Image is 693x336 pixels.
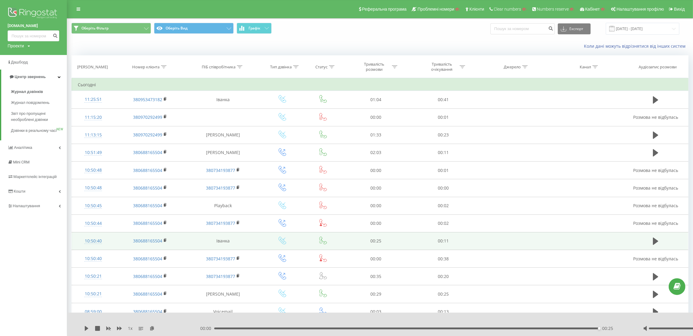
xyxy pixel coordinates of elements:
[410,285,477,303] td: 00:25
[11,108,67,125] a: Звіт про пропущені необроблені дзвінки
[8,6,59,21] img: Ringostat logo
[78,218,109,229] div: 10:50:44
[270,64,292,70] div: Тип дзвінка
[342,303,410,321] td: 00:03
[1,70,67,84] a: Центр звернень
[206,273,235,279] a: 380734193877
[633,203,678,208] span: Розмова не відбулась
[133,167,162,173] a: 380688165504
[81,26,108,31] span: Оберіть Фільтр
[78,253,109,265] div: 10:50:40
[342,214,410,232] td: 00:00
[584,43,688,49] a: Коли дані можуть відрізнятися вiд інших систем
[132,64,160,70] div: Номер клієнта
[616,7,664,12] span: Налаштування профілю
[13,174,57,179] span: Маркетплейс інтеграцій
[342,179,410,197] td: 00:00
[410,232,477,250] td: 00:11
[200,325,214,331] span: 00:00
[342,91,410,108] td: 01:04
[78,111,109,123] div: 11:15:20
[494,7,521,12] span: Clear numbers
[185,232,261,250] td: Іванка
[133,238,162,244] a: 380688165504
[315,64,328,70] div: Статус
[674,7,685,12] span: Вихід
[8,23,59,29] a: [DOMAIN_NAME]
[410,162,477,179] td: 00:01
[78,129,109,141] div: 11:13:15
[77,64,108,70] div: [PERSON_NAME]
[8,43,24,49] div: Проекти
[602,325,613,331] span: 00:25
[585,7,600,12] span: Кабінет
[11,125,67,136] a: Дзвінки в реальному часіNEW
[342,108,410,126] td: 00:00
[342,285,410,303] td: 00:29
[249,26,260,30] span: Графік
[72,79,688,91] td: Сьогодні
[133,149,162,155] a: 380688165504
[469,7,484,12] span: Клієнти
[78,200,109,212] div: 10:50:45
[633,256,678,262] span: Розмова не відбулась
[639,64,677,70] div: Аудіозапис розмови
[11,100,50,106] span: Журнал повідомлень
[206,256,235,262] a: 380734193877
[8,30,59,41] input: Пошук за номером
[358,62,390,72] div: Тривалість розмови
[633,114,678,120] span: Розмова не відбулась
[237,23,272,34] button: Графік
[417,7,454,12] span: Проблемні номери
[410,144,477,161] td: 00:11
[11,128,57,134] span: Дзвінки в реальному часі
[342,232,410,250] td: 00:25
[185,126,261,144] td: [PERSON_NAME]
[78,182,109,194] div: 10:50:48
[342,268,410,285] td: 00:35
[11,60,28,64] span: Дашборд
[11,111,64,123] span: Звіт про пропущені необроблені дзвінки
[598,327,601,330] div: Accessibility label
[558,23,591,34] button: Експорт
[426,62,458,72] div: Тривалість очікування
[410,214,477,232] td: 00:02
[410,250,477,268] td: 00:38
[15,74,46,79] span: Центр звернень
[133,132,162,138] a: 380970292499
[633,167,678,173] span: Розмова не відбулась
[202,64,235,70] div: ПІБ співробітника
[185,303,261,321] td: Voicemail
[128,325,132,331] span: 1 x
[11,97,67,108] a: Журнал повідомлень
[133,256,162,262] a: 380688165504
[342,144,410,161] td: 02:03
[580,64,591,70] div: Канал
[410,108,477,126] td: 00:01
[78,270,109,282] div: 10:50:21
[78,94,109,105] div: 11:25:51
[11,86,67,97] a: Журнал дзвінків
[185,197,261,214] td: Playback
[14,145,32,150] span: Аналiтика
[78,306,109,318] div: 08:59:00
[11,89,43,95] span: Журнал дзвінків
[185,285,261,303] td: [PERSON_NAME]
[154,23,234,34] button: Оберіть Вид
[13,160,29,164] span: Mini CRM
[206,220,235,226] a: 380734193877
[185,91,261,108] td: Іванка
[185,144,261,161] td: [PERSON_NAME]
[410,91,477,108] td: 00:41
[133,185,162,191] a: 380688165504
[342,162,410,179] td: 00:00
[78,164,109,176] div: 10:50:48
[410,126,477,144] td: 00:23
[342,197,410,214] td: 00:00
[14,189,25,194] span: Кошти
[490,23,555,34] input: Пошук за номером
[133,273,162,279] a: 380688165504
[410,268,477,285] td: 00:20
[206,185,235,191] a: 380734193877
[133,203,162,208] a: 380688165504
